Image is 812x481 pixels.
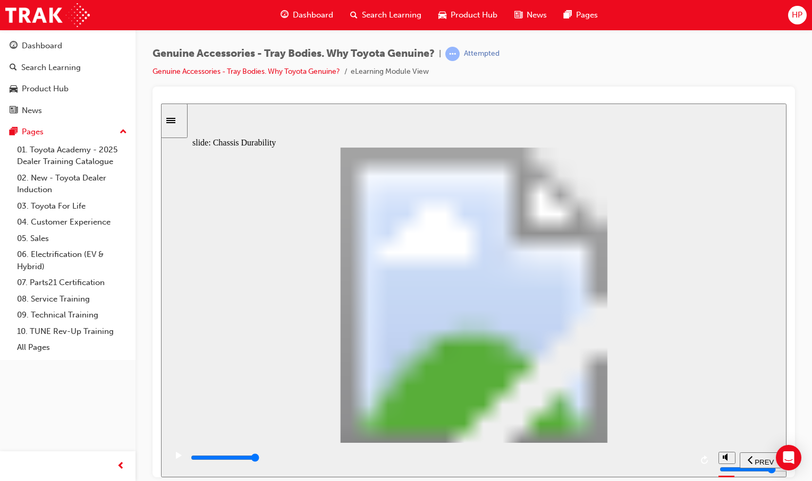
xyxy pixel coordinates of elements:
a: Search Learning [4,58,131,78]
button: HP [788,6,807,24]
span: prev-icon [117,460,125,473]
div: Open Intercom Messenger [776,445,801,470]
a: 06. Electrification (EV & Hybrid) [13,246,131,274]
span: pages-icon [10,127,18,137]
a: guage-iconDashboard [272,4,342,26]
span: Product Hub [451,9,497,21]
a: news-iconNews [506,4,555,26]
div: Search Learning [21,62,81,74]
span: guage-icon [281,8,289,22]
a: search-iconSearch Learning [342,4,430,26]
span: search-icon [10,63,17,73]
span: guage-icon [10,41,18,51]
a: Dashboard [4,36,131,56]
a: 03. Toyota For Life [13,198,131,214]
div: playback controls [5,339,552,374]
button: Pages [4,122,131,142]
a: Product Hub [4,79,131,99]
img: Trak [5,3,90,27]
a: All Pages [13,339,131,356]
span: News [527,9,547,21]
span: news-icon [514,8,522,22]
a: 07. Parts21 Certification [13,274,131,291]
button: replay [536,349,552,365]
a: car-iconProduct Hub [430,4,506,26]
span: learningRecordVerb_ATTEMPT-icon [445,47,460,61]
button: DashboardSearch LearningProduct HubNews [4,34,131,122]
div: Product Hub [22,83,69,95]
div: misc controls [557,339,573,374]
a: 05. Sales [13,230,131,247]
div: Attempted [464,49,500,59]
span: | [439,48,441,60]
a: 04. Customer Experience [13,214,131,230]
span: car-icon [438,8,446,22]
input: slide progress [30,350,98,358]
span: Pages [576,9,598,21]
button: play/pause [5,348,23,366]
span: Dashboard [293,9,333,21]
div: News [22,105,42,117]
nav: slide navigation [579,339,621,374]
span: car-icon [10,84,18,94]
input: volume [559,362,627,370]
span: Search Learning [362,9,421,21]
span: HP [792,9,802,21]
a: pages-iconPages [555,4,606,26]
span: search-icon [350,8,358,22]
div: Pages [22,126,44,138]
a: 01. Toyota Academy - 2025 Dealer Training Catalogue [13,142,131,170]
span: pages-icon [564,8,572,22]
div: Dashboard [22,40,62,52]
button: previous [579,349,621,365]
a: 09. Technical Training [13,307,131,323]
a: 10. TUNE Rev-Up Training [13,323,131,340]
span: PREV [594,355,613,363]
a: 08. Service Training [13,291,131,307]
a: Genuine Accessories - Tray Bodies. Why Toyota Genuine? [153,67,340,76]
li: eLearning Module View [351,66,429,78]
span: news-icon [10,106,18,116]
button: volume [557,348,574,360]
a: News [4,101,131,121]
span: up-icon [120,125,127,139]
span: Genuine Accessories - Tray Bodies. Why Toyota Genuine? [153,48,435,60]
a: 02. New - Toyota Dealer Induction [13,170,131,198]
